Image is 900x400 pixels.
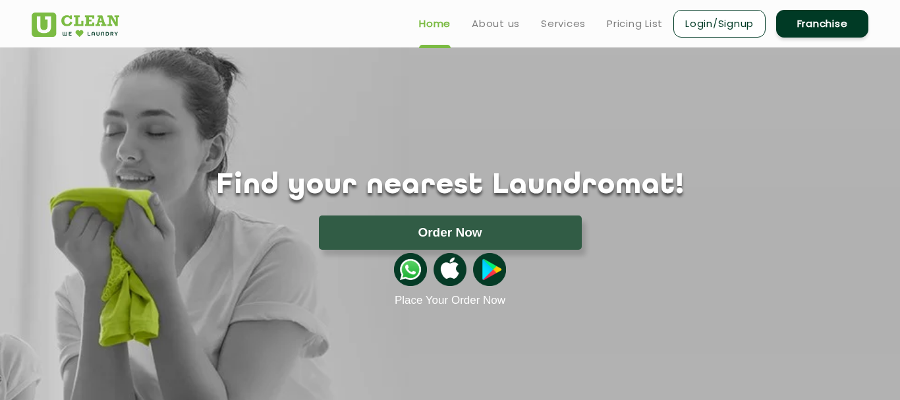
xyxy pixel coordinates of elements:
[32,13,119,37] img: UClean Laundry and Dry Cleaning
[395,294,505,307] a: Place Your Order Now
[434,253,466,286] img: apple-icon.png
[319,215,582,250] button: Order Now
[473,253,506,286] img: playstoreicon.png
[776,10,868,38] a: Franchise
[541,16,586,32] a: Services
[22,169,878,202] h1: Find your nearest Laundromat!
[394,253,427,286] img: whatsappicon.png
[673,10,766,38] a: Login/Signup
[419,16,451,32] a: Home
[607,16,663,32] a: Pricing List
[472,16,520,32] a: About us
